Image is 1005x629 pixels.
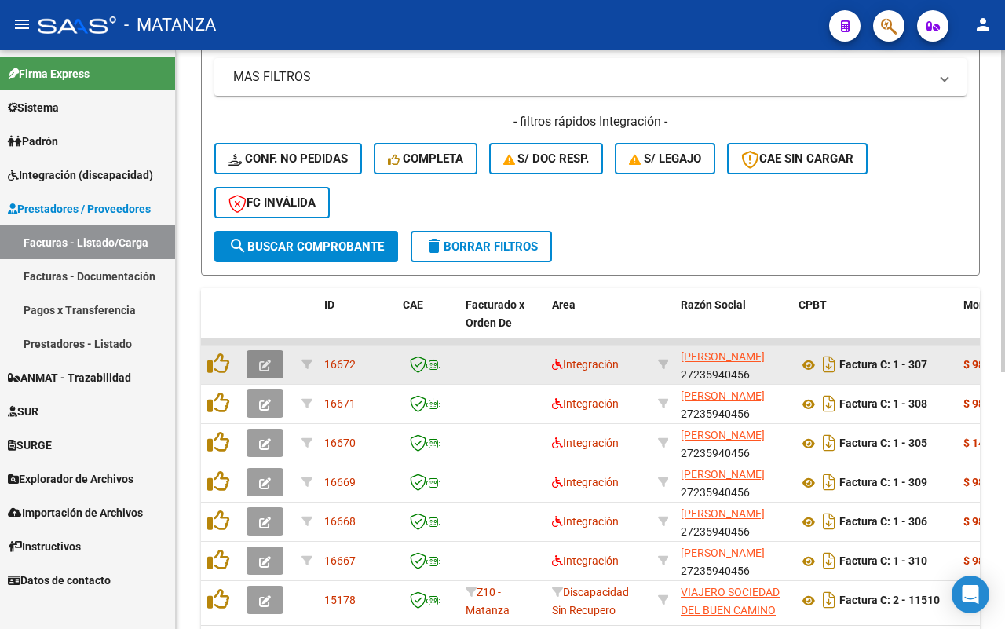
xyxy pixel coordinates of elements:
span: [PERSON_NAME] [681,350,765,363]
button: CAE SIN CARGAR [727,143,868,174]
span: Discapacidad Sin Recupero [552,586,629,616]
button: S/ legajo [615,143,715,174]
span: CAE [403,298,423,311]
span: Explorador de Archivos [8,470,133,488]
strong: Factura C: 2 - 11510 [839,594,940,607]
span: ID [324,298,334,311]
div: 27235940456 [681,505,786,538]
span: Integración [552,397,619,410]
span: Razón Social [681,298,746,311]
div: 30714136905 [681,583,786,616]
strong: Factura C: 1 - 306 [839,516,927,528]
button: Completa [374,143,477,174]
span: Integración [552,358,619,371]
span: 15178 [324,594,356,606]
span: S/ legajo [629,152,701,166]
span: Integración [552,437,619,449]
h4: - filtros rápidos Integración - [214,113,967,130]
strong: Factura C: 1 - 307 [839,359,927,371]
mat-icon: menu [13,15,31,34]
datatable-header-cell: CAE [397,288,459,357]
mat-icon: search [228,236,247,255]
div: 27235940456 [681,348,786,381]
i: Descargar documento [819,509,839,534]
datatable-header-cell: Facturado x Orden De [459,288,546,357]
div: 27235940456 [681,544,786,577]
button: Buscar Comprobante [214,231,398,262]
div: 27235940456 [681,387,786,420]
span: ANMAT - Trazabilidad [8,369,131,386]
span: 16672 [324,358,356,371]
span: Facturado x Orden De [466,298,524,329]
i: Descargar documento [819,391,839,416]
div: Open Intercom Messenger [952,576,989,613]
span: CPBT [799,298,827,311]
span: Importación de Archivos [8,504,143,521]
span: Completa [388,152,463,166]
i: Descargar documento [819,548,839,573]
span: Padrón [8,133,58,150]
span: [PERSON_NAME] [681,429,765,441]
datatable-header-cell: Area [546,288,652,357]
div: 27235940456 [681,466,786,499]
strong: Factura C: 1 - 309 [839,477,927,489]
datatable-header-cell: ID [318,288,397,357]
datatable-header-cell: CPBT [792,288,957,357]
span: Borrar Filtros [425,240,538,254]
span: Area [552,298,576,311]
span: S/ Doc Resp. [503,152,590,166]
span: Integración [552,515,619,528]
span: Z10 - Matanza [466,586,510,616]
mat-panel-title: MAS FILTROS [233,68,929,86]
span: Sistema [8,99,59,116]
span: 16668 [324,515,356,528]
span: CAE SIN CARGAR [741,152,853,166]
button: Borrar Filtros [411,231,552,262]
span: Firma Express [8,65,90,82]
button: S/ Doc Resp. [489,143,604,174]
span: [PERSON_NAME] [681,468,765,481]
span: SURGE [8,437,52,454]
span: Prestadores / Proveedores [8,200,151,218]
strong: Factura C: 1 - 308 [839,398,927,411]
span: 16670 [324,437,356,449]
span: Integración [552,554,619,567]
span: Datos de contacto [8,572,111,589]
span: Monto [963,298,996,311]
span: SUR [8,403,38,420]
span: 16669 [324,476,356,488]
i: Descargar documento [819,430,839,455]
i: Descargar documento [819,470,839,495]
span: FC Inválida [228,196,316,210]
span: Instructivos [8,538,81,555]
span: Buscar Comprobante [228,240,384,254]
span: Conf. no pedidas [228,152,348,166]
datatable-header-cell: Razón Social [674,288,792,357]
span: Integración (discapacidad) [8,166,153,184]
span: 16667 [324,554,356,567]
span: [PERSON_NAME] [681,547,765,559]
mat-expansion-panel-header: MAS FILTROS [214,58,967,96]
div: 27235940456 [681,426,786,459]
span: [PERSON_NAME] [681,389,765,402]
strong: Factura C: 1 - 305 [839,437,927,450]
span: 16671 [324,397,356,410]
span: Integración [552,476,619,488]
i: Descargar documento [819,352,839,377]
strong: Factura C: 1 - 310 [839,555,927,568]
button: FC Inválida [214,187,330,218]
span: [PERSON_NAME] [681,507,765,520]
mat-icon: delete [425,236,444,255]
button: Conf. no pedidas [214,143,362,174]
mat-icon: person [974,15,992,34]
i: Descargar documento [819,587,839,613]
span: - MATANZA [124,8,216,42]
